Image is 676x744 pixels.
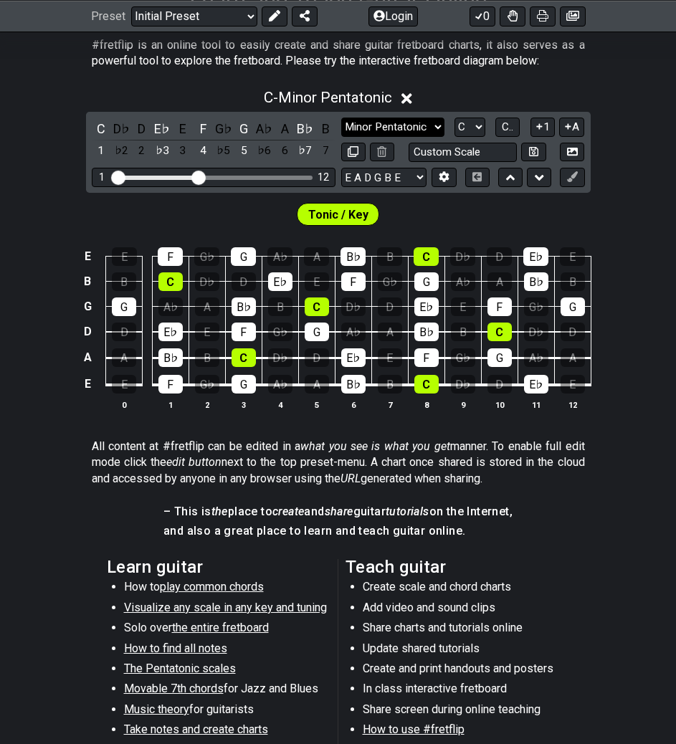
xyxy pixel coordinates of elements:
div: D [487,247,512,266]
span: the entire fretboard [172,621,269,634]
th: 11 [518,397,554,412]
span: Take notes and create charts [124,722,268,736]
div: F [158,375,183,394]
div: toggle scale degree [214,141,233,161]
div: toggle pitch class [173,119,192,138]
div: toggle pitch class [255,119,274,138]
button: Toggle horizontal chord view [465,168,490,187]
button: Edit Preset [262,6,287,26]
div: B [451,323,475,341]
div: A♭ [268,375,292,394]
div: A♭ [158,297,183,316]
button: C.. [495,118,520,137]
div: toggle pitch class [234,119,253,138]
li: Create scale and chord charts [363,579,567,599]
div: G [487,348,512,367]
span: Visualize any scale in any key and tuning [124,601,327,614]
div: D [112,323,136,341]
h4: and also a great place to learn and teach guitar online. [163,523,513,539]
div: 1 [99,171,105,183]
em: create [272,505,304,518]
span: Movable 7th chords [124,682,224,695]
div: toggle pitch class [316,119,335,138]
div: G♭ [194,247,219,266]
select: Scale [341,118,444,137]
div: D♭ [450,247,475,266]
div: G [305,323,329,341]
em: what you see is what you get [300,439,450,453]
button: Toggle Dexterity for all fretkits [500,6,525,26]
span: C.. [502,120,513,133]
button: 0 [470,6,495,26]
span: First enable full edit mode to edit [308,204,368,225]
button: First click edit preset to enable marker editing [560,168,584,187]
div: toggle scale degree [133,141,151,161]
div: D [305,348,329,367]
div: C [158,272,183,291]
li: for guitarists [124,702,328,722]
div: A [561,348,585,367]
div: A [305,375,329,394]
div: toggle scale degree [316,141,335,161]
div: C [305,297,329,316]
th: 4 [262,397,298,412]
div: A♭ [267,247,292,266]
div: E [305,272,329,291]
li: Share charts and tutorials online [363,620,567,640]
th: 10 [481,397,518,412]
div: toggle pitch class [194,119,212,138]
span: How to find all notes [124,642,227,655]
th: 9 [444,397,481,412]
div: A♭ [451,272,475,291]
select: Preset [131,6,257,26]
button: Store user defined scale [521,143,546,162]
h2: Teach guitar [346,559,570,575]
button: Edit Tuning [432,168,456,187]
div: E [195,323,219,341]
em: the [211,505,228,518]
div: toggle scale degree [255,141,274,161]
button: Create Image [560,143,584,162]
th: 8 [408,397,444,412]
span: C - Minor Pentatonic [264,89,392,106]
div: C [414,247,439,266]
li: In class interactive fretboard [363,681,567,701]
em: share [325,505,353,518]
span: The Pentatonic scales [124,662,236,675]
div: B [561,272,585,291]
li: Update shared tutorials [363,641,567,661]
th: 6 [335,397,371,412]
em: edit button [166,455,222,469]
div: A [112,348,136,367]
p: #fretflip is an online tool to easily create and share guitar fretboard charts, it also serves as... [92,37,585,70]
li: for Jazz and Blues [124,681,328,701]
div: toggle pitch class [296,119,315,138]
div: D [378,297,402,316]
button: Login [368,6,418,26]
p: All content at #fretflip can be edited in a manner. To enable full edit mode click the next to th... [92,439,585,487]
div: F [487,297,512,316]
div: G♭ [378,272,402,291]
div: toggle pitch class [275,119,294,138]
button: Share Preset [292,6,318,26]
div: toggle pitch class [92,119,110,138]
div: D [232,272,256,291]
div: toggle pitch class [133,119,151,138]
div: toggle pitch class [153,119,171,138]
div: F [341,272,366,291]
button: Print [530,6,556,26]
div: E♭ [524,375,548,394]
th: 5 [298,397,335,412]
div: C [232,348,256,367]
div: B [112,272,136,291]
div: F [414,348,439,367]
span: Preset [91,9,125,23]
div: A [304,247,329,266]
li: Share screen during online teaching [363,702,567,722]
div: toggle scale degree [112,141,130,161]
span: play common chords [160,580,264,593]
div: E♭ [414,297,439,316]
div: toggle scale degree [173,141,192,161]
div: A♭ [341,323,366,341]
div: B♭ [341,375,366,394]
